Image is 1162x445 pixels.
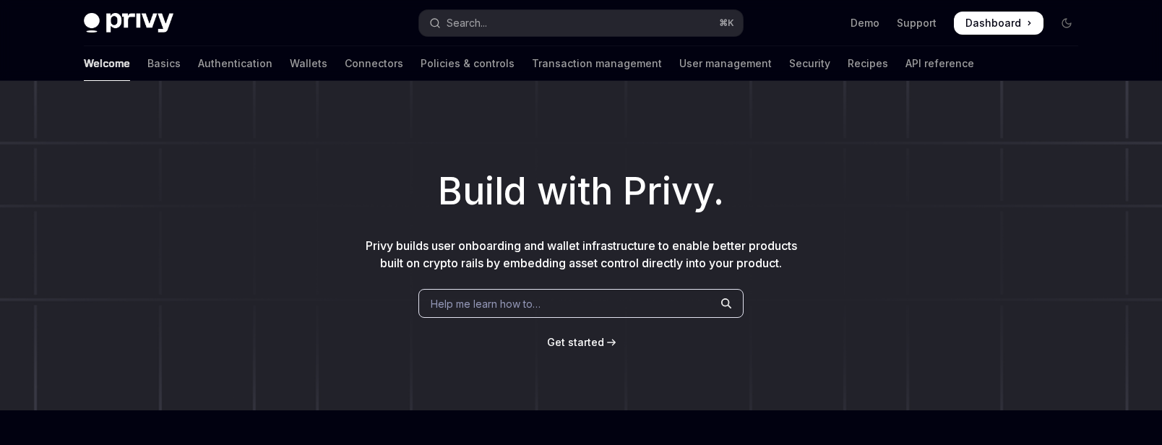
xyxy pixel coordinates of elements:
a: Dashboard [954,12,1043,35]
h1: Build with Privy. [23,163,1139,220]
img: dark logo [84,13,173,33]
button: Toggle dark mode [1055,12,1078,35]
span: ⌘ K [719,17,734,29]
span: Privy builds user onboarding and wallet infrastructure to enable better products built on crypto ... [366,238,797,270]
a: API reference [905,46,974,81]
span: Get started [547,336,604,348]
a: Transaction management [532,46,662,81]
a: Authentication [198,46,272,81]
a: Demo [851,16,879,30]
a: Welcome [84,46,130,81]
span: Dashboard [965,16,1021,30]
a: Support [897,16,937,30]
span: Help me learn how to… [431,296,541,311]
a: Connectors [345,46,403,81]
a: Basics [147,46,181,81]
a: Security [789,46,830,81]
a: Recipes [848,46,888,81]
a: User management [679,46,772,81]
a: Wallets [290,46,327,81]
a: Policies & controls [421,46,515,81]
div: Search... [447,14,487,32]
a: Get started [547,335,604,350]
button: Open search [419,10,743,36]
